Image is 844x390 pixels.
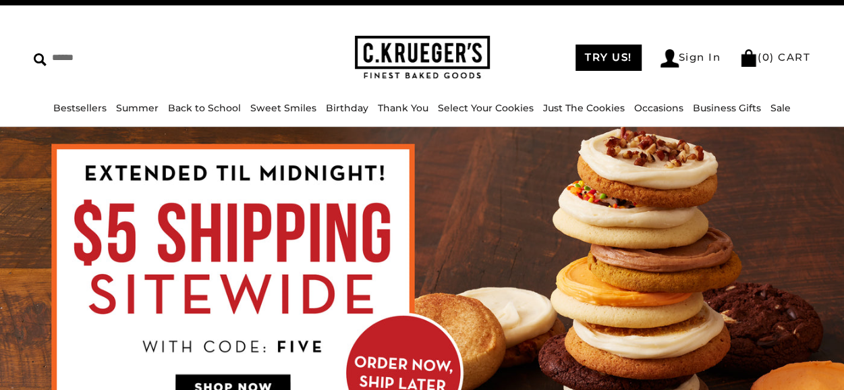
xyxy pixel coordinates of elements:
[575,45,642,71] a: TRY US!
[355,36,490,80] img: C.KRUEGER'S
[770,102,791,114] a: Sale
[739,51,810,63] a: (0) CART
[660,49,721,67] a: Sign In
[34,53,47,66] img: Search
[116,102,159,114] a: Summer
[34,47,211,68] input: Search
[693,102,761,114] a: Business Gifts
[53,102,107,114] a: Bestsellers
[438,102,534,114] a: Select Your Cookies
[378,102,428,114] a: Thank You
[326,102,368,114] a: Birthday
[762,51,770,63] span: 0
[543,102,625,114] a: Just The Cookies
[250,102,316,114] a: Sweet Smiles
[634,102,683,114] a: Occasions
[660,49,679,67] img: Account
[739,49,758,67] img: Bag
[168,102,241,114] a: Back to School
